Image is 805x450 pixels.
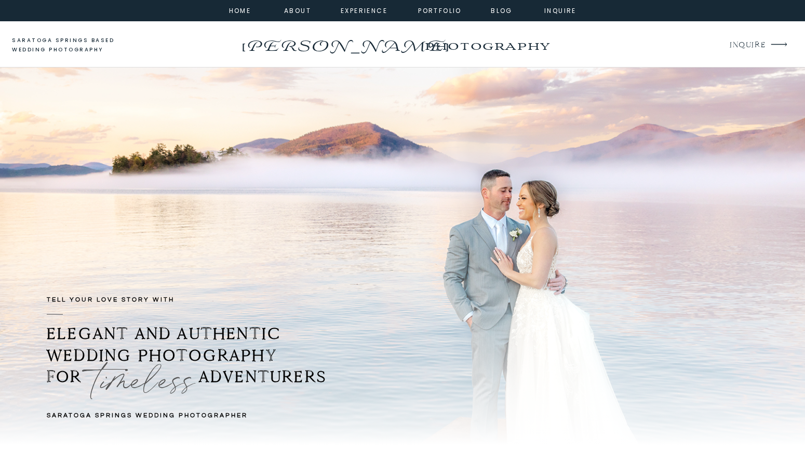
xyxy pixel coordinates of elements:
[284,5,307,15] a: about
[47,324,327,387] b: ELEGANT AND AUTHENTIC WEDDING PHOTOGRAPHY FOR ADVENTURERS
[404,31,570,60] a: photography
[483,5,520,15] a: Blog
[226,5,254,15] a: home
[12,36,134,55] a: saratoga springs based wedding photography
[239,34,450,50] a: [PERSON_NAME]
[47,412,248,419] b: Saratoga Springs Wedding Photographer
[418,5,462,15] a: portfolio
[542,5,579,15] a: inquire
[730,38,764,52] a: INQUIRE
[95,352,185,417] p: timeless
[47,296,175,303] b: TELL YOUR LOVE STORY with
[341,5,383,15] a: experience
